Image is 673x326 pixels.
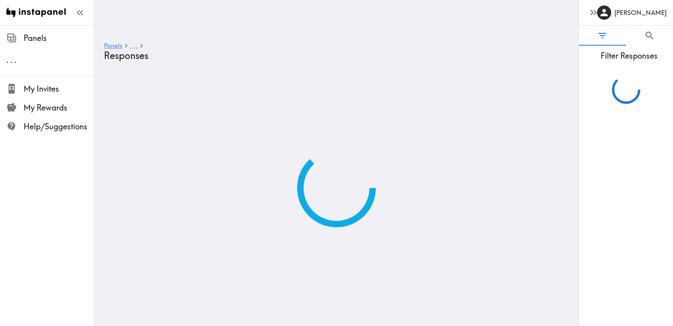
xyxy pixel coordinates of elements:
[136,42,138,50] span: .
[24,33,94,44] span: Panels
[24,121,94,132] span: Help/Suggestions
[6,55,9,65] span: .
[130,42,131,50] span: .
[10,55,13,65] span: .
[14,55,17,65] span: .
[24,83,94,94] span: My Invites
[644,30,655,41] span: Search
[104,42,122,50] a: Panels
[579,26,626,46] button: Filter Responses
[133,42,135,50] span: .
[614,8,667,17] h6: [PERSON_NAME]
[24,102,94,113] span: My Rewards
[104,50,563,61] h4: Responses
[130,42,138,50] a: ...
[585,50,673,61] span: Filter Responses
